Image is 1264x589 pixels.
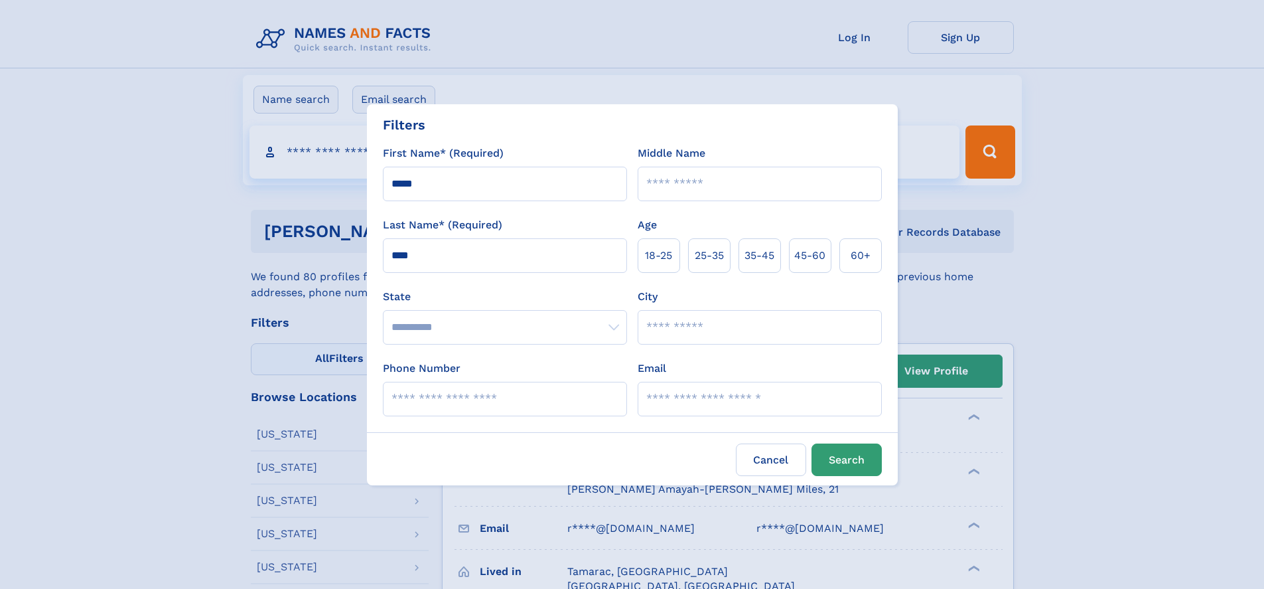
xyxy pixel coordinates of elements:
label: Middle Name [638,145,705,161]
div: Filters [383,115,425,135]
button: Search [811,444,882,476]
label: Email [638,361,666,377]
span: 25‑35 [695,248,724,264]
span: 18‑25 [645,248,672,264]
label: City [638,289,658,305]
label: First Name* (Required) [383,145,504,161]
label: Phone Number [383,361,460,377]
span: 35‑45 [744,248,774,264]
span: 60+ [851,248,871,264]
label: Last Name* (Required) [383,217,502,233]
label: Age [638,217,657,233]
label: Cancel [736,444,806,476]
span: 45‑60 [794,248,825,264]
label: State [383,289,627,305]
